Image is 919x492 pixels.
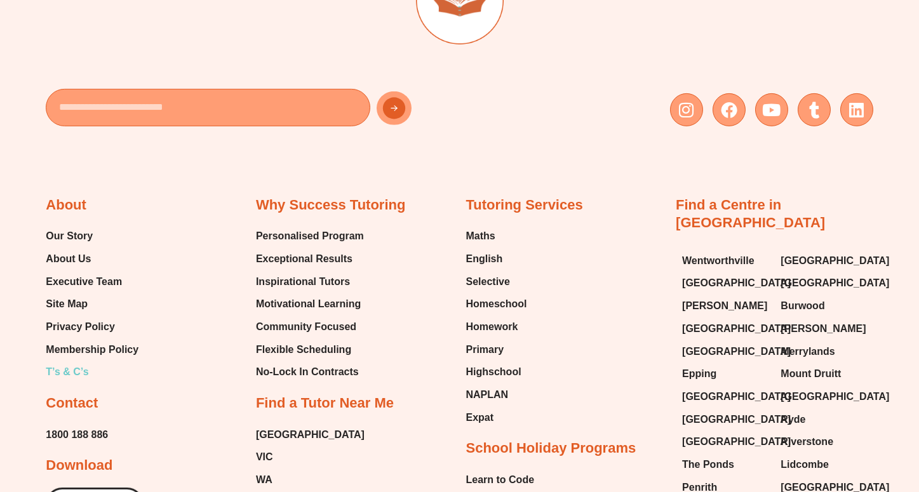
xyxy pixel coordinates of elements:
a: Homeschool [466,295,527,314]
a: About Us [46,249,138,269]
a: Exceptional Results [256,249,364,269]
a: Motivational Learning [256,295,364,314]
h2: About [46,196,86,215]
a: [GEOGRAPHIC_DATA] [781,251,866,270]
a: Membership Policy [46,340,138,359]
span: Site Map [46,295,88,314]
span: Highschool [466,362,521,382]
h2: Find a Tutor Near Me [256,394,394,413]
a: Mount Druitt [781,364,866,383]
a: [PERSON_NAME] [682,296,768,316]
a: Riverstone [781,432,866,451]
span: Merrylands [781,342,835,361]
a: Highschool [466,362,527,382]
span: T’s & C’s [46,362,88,382]
span: [GEOGRAPHIC_DATA] [682,432,791,451]
span: Flexible Scheduling [256,340,351,359]
a: Wentworthville [682,251,768,270]
span: Learn to Code [466,470,535,489]
a: Expat [466,408,527,427]
a: Primary [466,340,527,359]
span: English [466,249,503,269]
span: Exceptional Results [256,249,352,269]
span: About Us [46,249,91,269]
h2: Tutoring Services [466,196,583,215]
a: Epping [682,364,768,383]
a: [GEOGRAPHIC_DATA] [682,274,768,293]
a: Personalised Program [256,227,364,246]
span: [PERSON_NAME] [682,296,767,316]
a: Merrylands [781,342,866,361]
form: New Form [46,89,453,133]
a: Inspirational Tutors [256,272,364,291]
a: Flexible Scheduling [256,340,364,359]
span: Maths [466,227,495,246]
span: Lidcombe [781,455,829,474]
a: Lidcombe [781,455,866,474]
span: [GEOGRAPHIC_DATA] [682,342,791,361]
span: Community Focused [256,317,356,336]
span: Wentworthville [682,251,755,270]
span: Motivational Learning [256,295,361,314]
iframe: Chat Widget [855,431,919,492]
a: Find a Centre in [GEOGRAPHIC_DATA] [676,197,825,231]
a: [GEOGRAPHIC_DATA] [781,274,866,293]
span: Epping [682,364,716,383]
span: Homework [466,317,518,336]
span: Riverstone [781,432,833,451]
a: [GEOGRAPHIC_DATA] [781,387,866,406]
a: WA [256,470,365,489]
a: Privacy Policy [46,317,138,336]
a: The Ponds [682,455,768,474]
span: Ryde [781,410,805,429]
a: Community Focused [256,317,364,336]
a: Site Map [46,295,138,314]
a: [GEOGRAPHIC_DATA] [682,410,768,429]
span: Our Story [46,227,93,246]
span: [GEOGRAPHIC_DATA] [682,274,791,293]
span: [GEOGRAPHIC_DATA] [781,251,889,270]
h2: School Holiday Programs [466,439,636,458]
span: Inspirational Tutors [256,272,350,291]
span: VIC [256,448,273,467]
a: [PERSON_NAME] [781,319,866,338]
a: VIC [256,448,365,467]
span: Selective [466,272,510,291]
h2: Why Success Tutoring [256,196,406,215]
a: [GEOGRAPHIC_DATA] [682,432,768,451]
span: Primary [466,340,504,359]
a: [GEOGRAPHIC_DATA] [256,425,365,444]
a: Burwood [781,296,866,316]
span: [GEOGRAPHIC_DATA] [781,387,889,406]
span: [GEOGRAPHIC_DATA] [682,387,791,406]
a: Selective [466,272,527,291]
a: English [466,249,527,269]
a: No-Lock In Contracts [256,362,364,382]
a: Ryde [781,410,866,429]
a: Our Story [46,227,138,246]
span: Privacy Policy [46,317,115,336]
span: [GEOGRAPHIC_DATA] [682,410,791,429]
span: Burwood [781,296,824,316]
a: Executive Team [46,272,138,291]
a: T’s & C’s [46,362,138,382]
span: Mount Druitt [781,364,841,383]
span: Executive Team [46,272,122,291]
a: [GEOGRAPHIC_DATA] [682,319,768,338]
a: [GEOGRAPHIC_DATA] [682,342,768,361]
a: NAPLAN [466,385,527,404]
a: 1800 188 886 [46,425,108,444]
span: No-Lock In Contracts [256,362,359,382]
a: Maths [466,227,527,246]
span: The Ponds [682,455,734,474]
a: Learn to Code [466,470,545,489]
span: Expat [466,408,494,427]
span: WA [256,470,272,489]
